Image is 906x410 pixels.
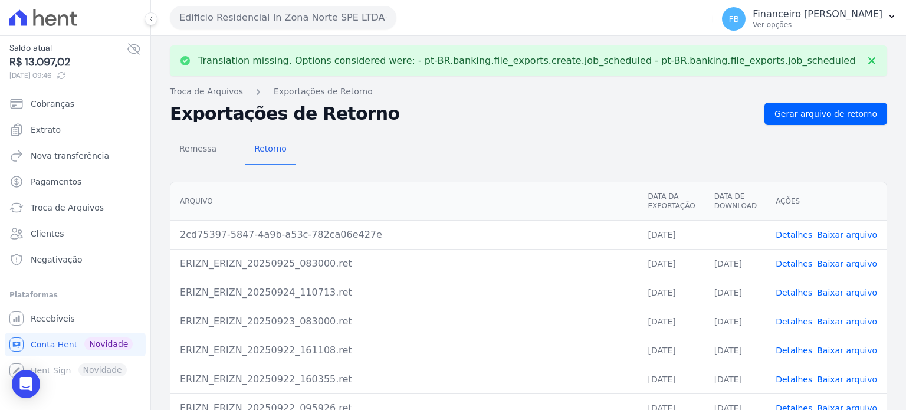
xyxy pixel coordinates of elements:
[753,20,882,29] p: Ver opções
[180,257,629,271] div: ERIZN_ERIZN_20250925_083000.ret
[638,220,704,249] td: [DATE]
[31,202,104,214] span: Troca de Arquivos
[31,98,74,110] span: Cobranças
[31,176,81,188] span: Pagamentos
[776,288,812,297] a: Detalhes
[638,336,704,365] td: [DATE]
[817,375,877,384] a: Baixar arquivo
[776,375,812,384] a: Detalhes
[753,8,882,20] p: Financeiro [PERSON_NAME]
[170,86,243,98] a: Troca de Arquivos
[31,124,61,136] span: Extrato
[5,248,146,271] a: Negativação
[31,150,109,162] span: Nova transferência
[31,254,83,265] span: Negativação
[5,307,146,330] a: Recebíveis
[5,170,146,193] a: Pagamentos
[817,346,877,355] a: Baixar arquivo
[705,336,766,365] td: [DATE]
[170,106,755,122] h2: Exportações de Retorno
[638,249,704,278] td: [DATE]
[180,228,629,242] div: 2cd75397-5847-4a9b-a53c-782ca06e427e
[5,118,146,142] a: Extrato
[817,317,877,326] a: Baixar arquivo
[764,103,887,125] a: Gerar arquivo de retorno
[5,222,146,245] a: Clientes
[170,6,396,29] button: Edificio Residencial In Zona Norte SPE LTDA
[170,135,226,165] a: Remessa
[84,337,133,350] span: Novidade
[31,228,64,240] span: Clientes
[817,230,877,240] a: Baixar arquivo
[5,196,146,219] a: Troca de Arquivos
[5,92,146,116] a: Cobranças
[776,259,812,268] a: Detalhes
[247,137,294,160] span: Retorno
[776,230,812,240] a: Detalhes
[170,182,638,221] th: Arquivo
[776,346,812,355] a: Detalhes
[638,182,704,221] th: Data da Exportação
[728,15,739,23] span: FB
[638,278,704,307] td: [DATE]
[638,307,704,336] td: [DATE]
[198,55,855,67] p: Translation missing. Options considered were: - pt-BR.banking.file_exports.create.job_scheduled -...
[170,86,887,98] nav: Breadcrumb
[31,339,77,350] span: Conta Hent
[9,42,127,54] span: Saldo atual
[180,314,629,329] div: ERIZN_ERIZN_20250923_083000.ret
[817,259,877,268] a: Baixar arquivo
[180,343,629,357] div: ERIZN_ERIZN_20250922_161108.ret
[9,92,141,382] nav: Sidebar
[705,278,766,307] td: [DATE]
[705,249,766,278] td: [DATE]
[9,70,127,81] span: [DATE] 09:46
[31,313,75,324] span: Recebíveis
[5,144,146,168] a: Nova transferência
[638,365,704,393] td: [DATE]
[705,365,766,393] td: [DATE]
[180,286,629,300] div: ERIZN_ERIZN_20250924_110713.ret
[817,288,877,297] a: Baixar arquivo
[705,307,766,336] td: [DATE]
[12,370,40,398] div: Open Intercom Messenger
[245,135,296,165] a: Retorno
[9,288,141,302] div: Plataformas
[776,317,812,326] a: Detalhes
[766,182,887,221] th: Ações
[274,86,373,98] a: Exportações de Retorno
[705,182,766,221] th: Data de Download
[9,54,127,70] span: R$ 13.097,02
[180,372,629,386] div: ERIZN_ERIZN_20250922_160355.ret
[713,2,906,35] button: FB Financeiro [PERSON_NAME] Ver opções
[172,137,224,160] span: Remessa
[5,333,146,356] a: Conta Hent Novidade
[774,108,877,120] span: Gerar arquivo de retorno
